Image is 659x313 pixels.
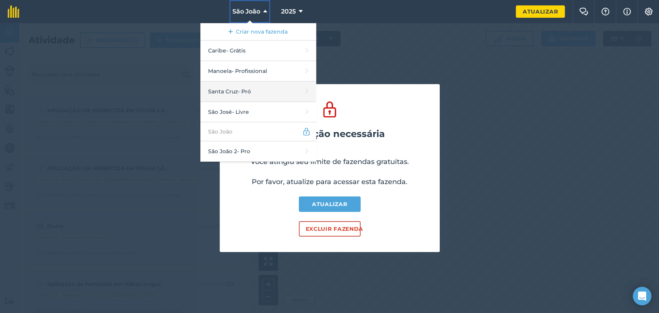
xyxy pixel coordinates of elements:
font: 2025 [281,8,296,15]
font: Atualizar [523,8,558,15]
img: Dois balões de fala sobrepostos ao balão da esquerda na frente [579,8,588,15]
font: São João 2 [208,148,237,155]
a: Atualizar [299,196,361,212]
img: Logotipo fieldmargin [8,5,19,18]
font: - Livre [232,108,249,115]
button: Excluir fazenda [299,221,361,237]
a: Manoela- Profissional [200,61,316,81]
div: Abra o Intercom Messenger [633,287,651,305]
a: São João [200,122,316,141]
font: São João [232,8,260,15]
img: svg+xml;base64,PD94bWwgdmVyc2lvbj0iMS4wIiBlbmNvZGluZz0idXRmLTgiPz4KPCEtLSBHZW5lcmF0b3I6IEFkb2JlIE... [302,127,310,136]
font: Atualização necessária [274,128,385,139]
font: Santa Cruz [208,88,238,95]
img: Um ícone de ponto de interrogação [601,8,610,15]
font: - Pro [237,148,250,155]
font: Criar nova fazenda [236,28,288,35]
font: Excluir fazenda [306,225,364,232]
a: São José- Livre [200,102,316,122]
font: Manoela [208,68,232,74]
font: Por favor, atualize para acessar esta fazenda. [252,178,407,186]
img: svg+xml;base64,PHN2ZyB4bWxucz0iaHR0cDovL3d3dy53My5vcmcvMjAwMC9zdmciIHdpZHRoPSIxNyIgaGVpZ2h0PSIxNy... [623,7,631,16]
a: São João 2- Pro [200,141,316,162]
a: Atualizar [516,5,565,18]
font: São José [208,108,232,115]
font: - Grátis [226,47,246,54]
font: Atualizar [312,201,347,208]
a: Santa Cruz- Pró [200,81,316,102]
font: Você atingiu seu limite de fazendas gratuitas. [251,157,409,166]
img: Um ícone de engrenagem [644,8,653,15]
font: - Profissional [232,68,267,74]
a: Criar nova fazenda [200,23,316,41]
font: São João [208,128,232,135]
font: - Pró [238,88,251,95]
a: Caribe- Grátis [200,41,316,61]
font: Caribe [208,47,226,54]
